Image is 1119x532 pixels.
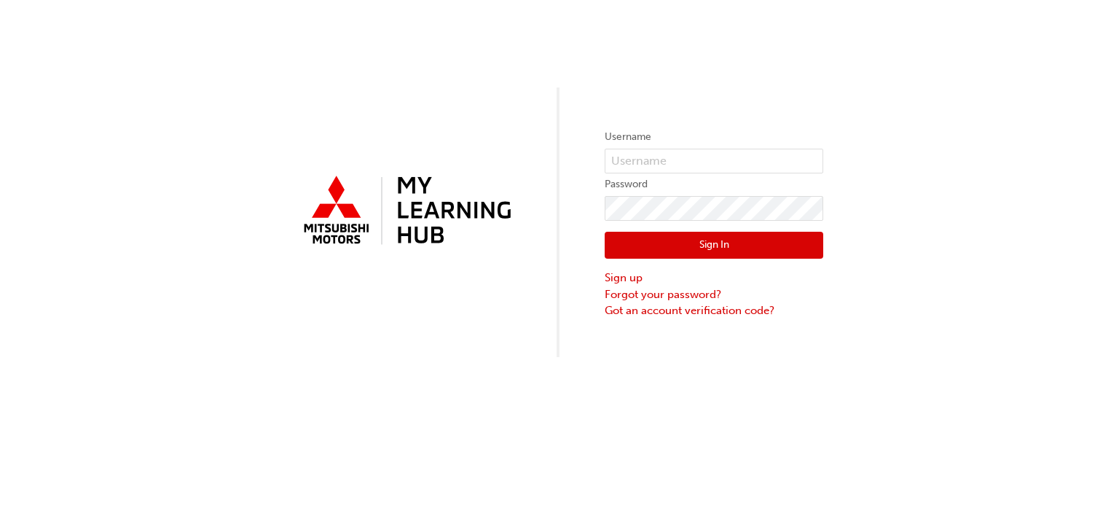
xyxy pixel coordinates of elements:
a: Forgot your password? [605,286,823,303]
input: Username [605,149,823,173]
a: Sign up [605,270,823,286]
button: Sign In [605,232,823,259]
a: Got an account verification code? [605,302,823,319]
img: mmal [296,170,514,253]
label: Username [605,128,823,146]
label: Password [605,176,823,193]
